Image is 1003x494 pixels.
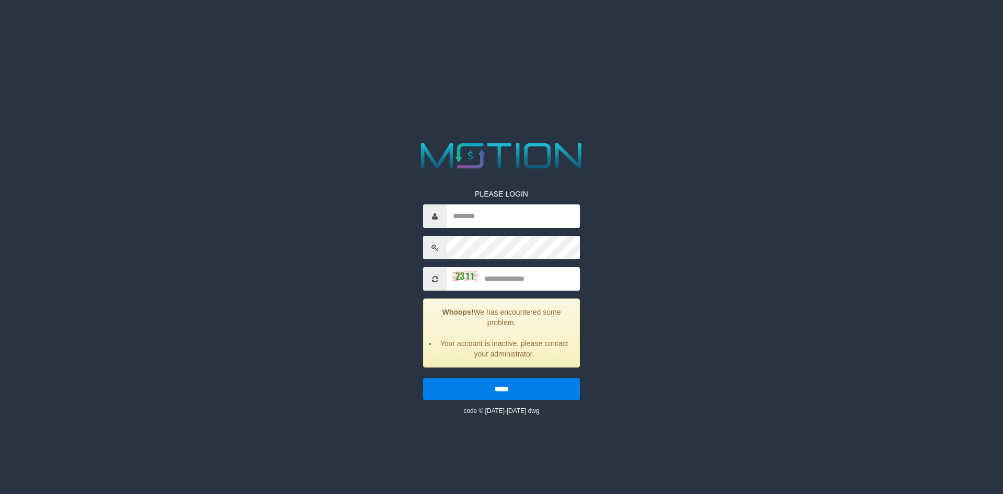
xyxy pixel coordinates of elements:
[437,338,572,359] li: Your account is inactive, please contact your administrator.
[423,189,580,199] p: PLEASE LOGIN
[463,407,539,415] small: code © [DATE]-[DATE] dwg
[452,271,478,281] img: captcha
[414,139,589,173] img: MOTION_logo.png
[442,308,474,316] strong: Whoops!
[423,298,580,367] div: We has encountered some problem.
